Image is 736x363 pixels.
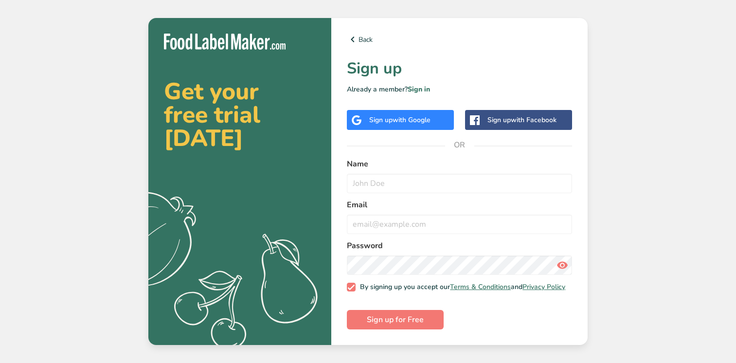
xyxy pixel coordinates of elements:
[450,282,511,291] a: Terms & Conditions
[347,174,572,193] input: John Doe
[347,199,572,211] label: Email
[347,215,572,234] input: email@example.com
[408,85,430,94] a: Sign in
[445,130,474,160] span: OR
[164,34,286,50] img: Food Label Maker
[347,84,572,94] p: Already a member?
[164,80,316,150] h2: Get your free trial [DATE]
[369,115,431,125] div: Sign up
[347,57,572,80] h1: Sign up
[347,310,444,329] button: Sign up for Free
[487,115,556,125] div: Sign up
[393,115,431,125] span: with Google
[347,240,572,252] label: Password
[522,282,565,291] a: Privacy Policy
[347,158,572,170] label: Name
[367,314,424,326] span: Sign up for Free
[356,283,566,291] span: By signing up you accept our and
[347,34,572,45] a: Back
[511,115,556,125] span: with Facebook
